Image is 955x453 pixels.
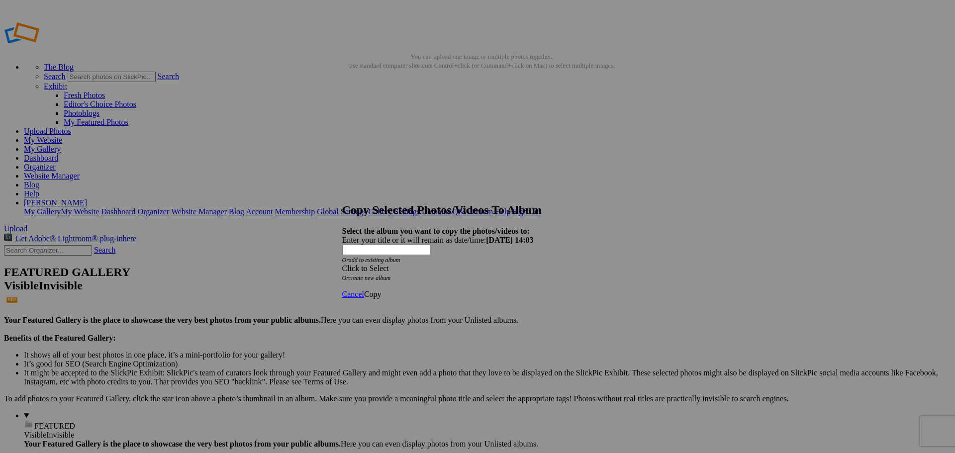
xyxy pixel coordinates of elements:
[342,274,391,281] i: Or
[364,290,382,298] span: Copy
[342,290,364,298] a: Cancel
[342,264,389,272] span: Click to Select
[342,203,606,217] h2: Copy Selected Photos/Videos To Album
[342,257,400,264] i: Or
[342,236,606,245] div: Enter your title or it will remain as date/time:
[348,274,390,281] a: create new album
[486,236,533,244] b: [DATE] 14:03
[349,257,400,264] a: add to existing album
[342,227,530,235] strong: Select the album you want to copy the photos/videos to:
